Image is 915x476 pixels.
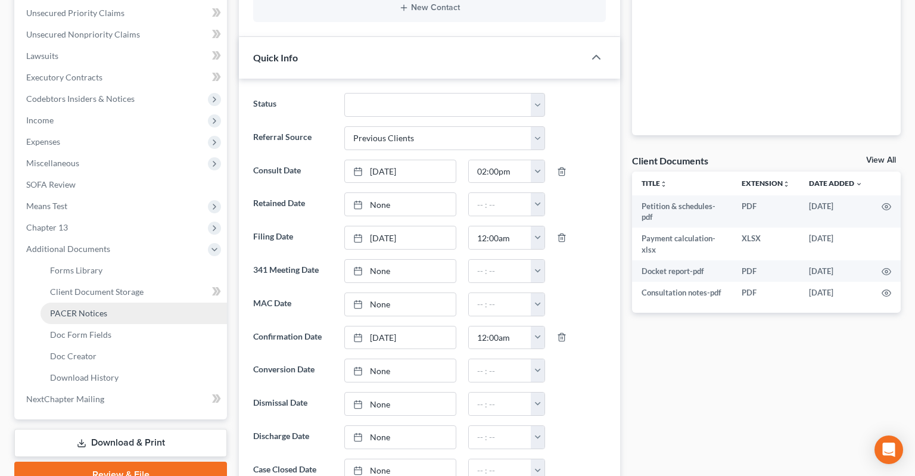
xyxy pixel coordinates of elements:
td: PDF [732,282,799,303]
i: unfold_more [660,181,667,188]
span: Unsecured Nonpriority Claims [26,29,140,39]
a: PACER Notices [41,303,227,324]
label: Referral Source [247,126,338,150]
a: None [345,293,456,316]
label: Discharge Date [247,425,338,449]
input: -- : -- [469,160,531,183]
span: PACER Notices [50,308,107,318]
a: Extensionunfold_more [742,179,790,188]
a: Doc Creator [41,346,227,367]
span: Chapter 13 [26,222,68,232]
label: Retained Date [247,192,338,216]
td: PDF [732,260,799,282]
a: Download & Print [14,429,227,457]
a: View All [866,156,896,164]
a: Lawsuits [17,45,227,67]
span: Doc Creator [50,351,97,361]
input: -- : -- [469,326,531,349]
a: Date Added expand_more [809,179,863,188]
i: expand_more [855,181,863,188]
a: [DATE] [345,160,456,183]
label: Confirmation Date [247,326,338,350]
span: Unsecured Priority Claims [26,8,125,18]
span: Codebtors Insiders & Notices [26,94,135,104]
i: unfold_more [783,181,790,188]
a: SOFA Review [17,174,227,195]
label: Consult Date [247,160,338,183]
a: Download History [41,367,227,388]
input: -- : -- [469,393,531,415]
label: Filing Date [247,226,338,250]
input: -- : -- [469,193,531,216]
span: Expenses [26,136,60,147]
a: Doc Form Fields [41,324,227,346]
a: None [345,393,456,415]
a: [DATE] [345,226,456,249]
td: PDF [732,195,799,228]
td: XLSX [732,228,799,260]
a: Forms Library [41,260,227,281]
td: [DATE] [799,195,872,228]
div: Client Documents [632,154,708,167]
input: -- : -- [469,359,531,382]
span: Income [26,115,54,125]
input: -- : -- [469,226,531,249]
span: Miscellaneous [26,158,79,168]
td: Consultation notes-pdf [632,282,732,303]
td: Docket report-pdf [632,260,732,282]
a: Unsecured Nonpriority Claims [17,24,227,45]
a: Client Document Storage [41,281,227,303]
label: Dismissal Date [247,392,338,416]
span: Executory Contracts [26,72,102,82]
span: Additional Documents [26,244,110,254]
a: Executory Contracts [17,67,227,88]
span: NextChapter Mailing [26,394,104,404]
a: Titleunfold_more [642,179,667,188]
a: None [345,193,456,216]
label: Status [247,93,338,117]
a: Unsecured Priority Claims [17,2,227,24]
span: Doc Form Fields [50,329,111,340]
label: 341 Meeting Date [247,259,338,283]
label: Conversion Date [247,359,338,382]
label: MAC Date [247,293,338,316]
span: Client Document Storage [50,287,144,297]
a: None [345,359,456,382]
td: [DATE] [799,282,872,303]
span: Forms Library [50,265,102,275]
span: Lawsuits [26,51,58,61]
td: Petition & schedules-pdf [632,195,732,228]
span: Download History [50,372,119,382]
div: Open Intercom Messenger [874,435,903,464]
a: NextChapter Mailing [17,388,227,410]
input: -- : -- [469,426,531,449]
td: [DATE] [799,228,872,260]
button: New Contact [263,3,596,13]
input: -- : -- [469,260,531,282]
td: [DATE] [799,260,872,282]
span: Means Test [26,201,67,211]
a: None [345,260,456,282]
a: [DATE] [345,326,456,349]
a: None [345,426,456,449]
td: Payment calculation-xlsx [632,228,732,260]
input: -- : -- [469,293,531,316]
span: Quick Info [253,52,298,63]
span: SOFA Review [26,179,76,189]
